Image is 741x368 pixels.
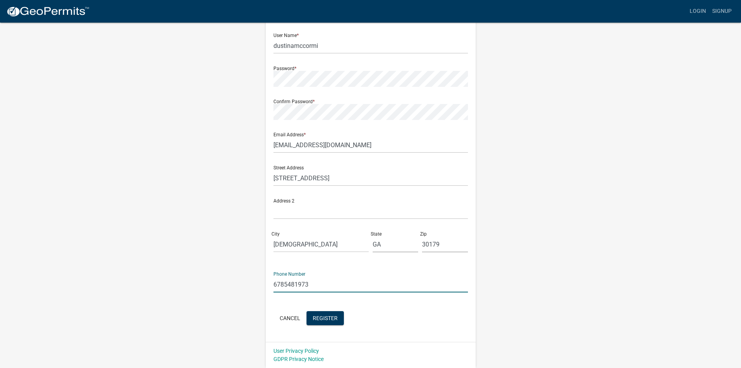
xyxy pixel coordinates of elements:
[273,356,324,362] a: GDPR Privacy Notice
[273,348,319,354] a: User Privacy Policy
[273,311,307,325] button: Cancel
[709,4,735,19] a: Signup
[313,315,338,321] span: Register
[687,4,709,19] a: Login
[307,311,344,325] button: Register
